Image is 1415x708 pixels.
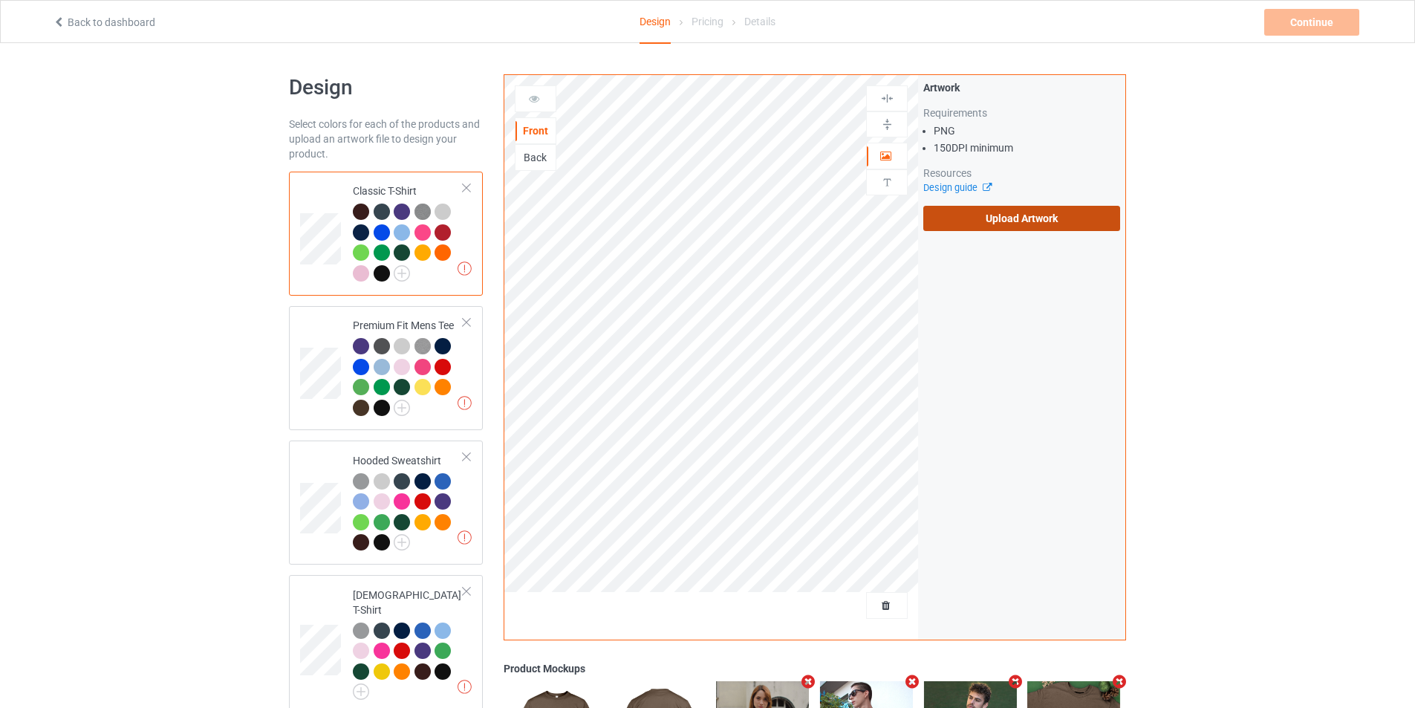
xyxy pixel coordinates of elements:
[289,441,483,565] div: Hooded Sweatshirt
[934,140,1120,155] li: 150 DPI minimum
[1006,674,1025,689] i: Remove mockup
[515,123,556,138] div: Front
[640,1,671,44] div: Design
[934,123,1120,138] li: PNG
[504,661,1126,676] div: Product Mockups
[458,680,472,694] img: exclamation icon
[923,182,991,193] a: Design guide
[515,150,556,165] div: Back
[902,674,921,689] i: Remove mockup
[394,534,410,551] img: svg+xml;base64,PD94bWwgdmVyc2lvbj0iMS4wIiBlbmNvZGluZz0iVVRGLTgiPz4KPHN2ZyB3aWR0aD0iMjJweCIgaGVpZ2...
[353,683,369,700] img: svg+xml;base64,PD94bWwgdmVyc2lvbj0iMS4wIiBlbmNvZGluZz0iVVRGLTgiPz4KPHN2ZyB3aWR0aD0iMjJweCIgaGVpZ2...
[923,105,1120,120] div: Requirements
[289,117,483,161] div: Select colors for each of the products and upload an artwork file to design your product.
[394,400,410,416] img: svg+xml;base64,PD94bWwgdmVyc2lvbj0iMS4wIiBlbmNvZGluZz0iVVRGLTgiPz4KPHN2ZyB3aWR0aD0iMjJweCIgaGVpZ2...
[353,588,463,695] div: [DEMOGRAPHIC_DATA] T-Shirt
[289,306,483,430] div: Premium Fit Mens Tee
[923,166,1120,181] div: Resources
[880,91,894,105] img: svg%3E%0A
[394,265,410,282] img: svg+xml;base64,PD94bWwgdmVyc2lvbj0iMS4wIiBlbmNvZGluZz0iVVRGLTgiPz4KPHN2ZyB3aWR0aD0iMjJweCIgaGVpZ2...
[692,1,723,42] div: Pricing
[799,674,818,689] i: Remove mockup
[458,396,472,410] img: exclamation icon
[1110,674,1129,689] i: Remove mockup
[458,530,472,545] img: exclamation icon
[880,117,894,131] img: svg%3E%0A
[458,262,472,276] img: exclamation icon
[880,175,894,189] img: svg%3E%0A
[353,184,463,280] div: Classic T-Shirt
[414,204,431,220] img: heather_texture.png
[923,206,1120,231] label: Upload Artwork
[923,80,1120,95] div: Artwork
[289,74,483,101] h1: Design
[289,172,483,296] div: Classic T-Shirt
[353,453,463,550] div: Hooded Sweatshirt
[414,338,431,354] img: heather_texture.png
[53,16,155,28] a: Back to dashboard
[744,1,775,42] div: Details
[353,318,463,415] div: Premium Fit Mens Tee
